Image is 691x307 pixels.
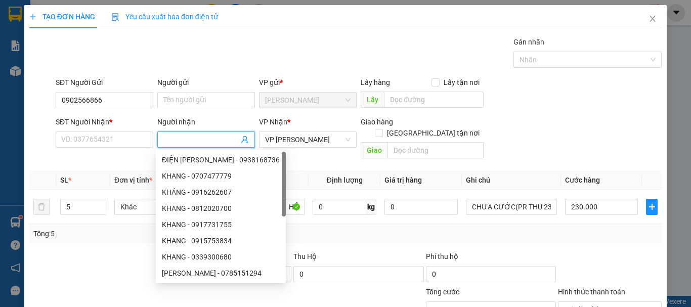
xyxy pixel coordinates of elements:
[366,199,376,215] span: kg
[60,176,68,184] span: SL
[162,251,280,262] div: KHANG - 0339300680
[513,38,544,46] label: Gán nhãn
[426,288,459,296] span: Tổng cước
[95,65,107,76] span: CC
[646,199,658,215] button: plus
[361,92,384,108] span: Lấy
[156,216,286,233] div: KHANG - 0917731755
[156,184,286,200] div: KHÁNG - 0916262607
[157,116,255,127] div: Người nhận
[649,15,657,23] span: close
[114,176,152,184] span: Đơn vị tính
[111,13,218,21] span: Yêu cầu xuất hóa đơn điện tử
[384,92,484,108] input: Dọc đường
[33,199,50,215] button: delete
[162,203,280,214] div: KHANG - 0812020700
[361,142,387,158] span: Giao
[162,219,280,230] div: KHANG - 0917731755
[29,13,36,20] span: plus
[440,77,484,88] span: Lấy tận nơi
[162,187,280,198] div: KHÁNG - 0916262607
[265,93,351,108] span: Hồ Chí Minh
[162,170,280,182] div: KHANG - 0707477779
[56,116,153,127] div: SĐT Người Nhận
[326,176,362,184] span: Định lượng
[97,33,178,45] div: NHÂN
[387,142,484,158] input: Dọc đường
[558,288,625,296] label: Hình thức thanh toán
[162,235,280,246] div: KHANG - 0915753834
[462,170,561,190] th: Ghi chú
[265,132,351,147] span: VP Phan Rang
[361,118,393,126] span: Giao hàng
[384,199,457,215] input: 0
[241,136,249,144] span: user-add
[156,200,286,216] div: KHANG - 0812020700
[97,9,178,33] div: VP [PERSON_NAME]
[9,9,90,31] div: [PERSON_NAME]
[9,31,90,43] div: TRÂM
[466,199,557,215] input: Ghi Chú
[162,268,280,279] div: [PERSON_NAME] - 0785151294
[383,127,484,139] span: [GEOGRAPHIC_DATA] tận nơi
[33,228,268,239] div: Tổng: 5
[29,13,95,21] span: TẠO ĐƠN HÀNG
[157,77,255,88] div: Người gửi
[56,77,153,88] div: SĐT Người Gửi
[384,176,422,184] span: Giá trị hàng
[156,233,286,249] div: KHANG - 0915753834
[638,5,667,33] button: Close
[259,77,357,88] div: VP gửi
[97,45,178,59] div: 0904308393
[162,154,280,165] div: ĐIỆN [PERSON_NAME] - 0938168736
[259,118,287,126] span: VP Nhận
[156,249,286,265] div: KHANG - 0339300680
[565,176,600,184] span: Cước hàng
[156,265,286,281] div: BÙI DUY KHANG - 0785151294
[9,43,90,58] div: 0913571217
[156,168,286,184] div: KHANG - 0707477779
[111,13,119,21] img: icon
[120,199,199,214] span: Khác
[646,203,657,211] span: plus
[9,9,24,19] span: Gửi:
[361,78,390,86] span: Lấy hàng
[97,10,121,20] span: Nhận:
[156,152,286,168] div: ĐIỆN TUẤN KHANG - 0938168736
[293,252,317,260] span: Thu Hộ
[426,251,556,266] div: Phí thu hộ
